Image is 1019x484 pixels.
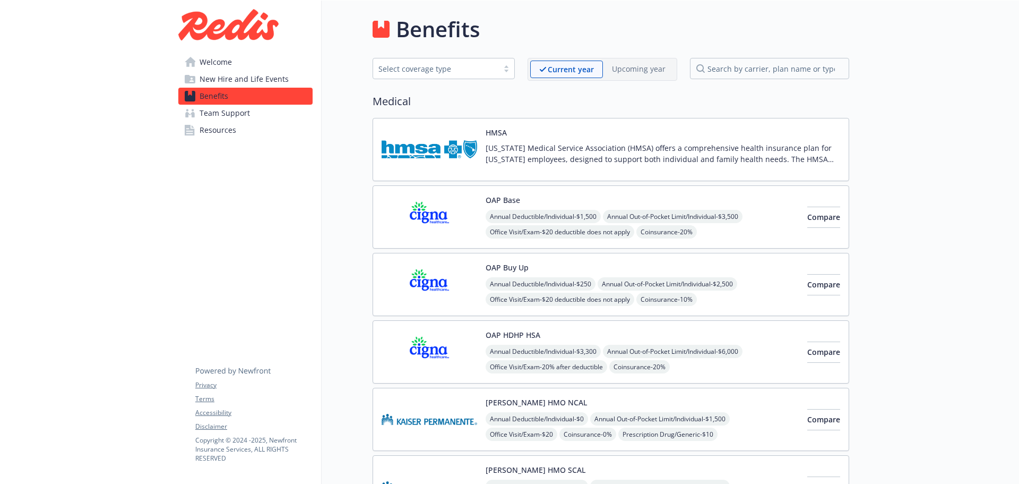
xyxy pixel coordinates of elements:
span: Benefits [200,88,228,105]
span: Annual Out-of-Pocket Limit/Individual - $6,000 [603,345,742,358]
span: Coinsurance - 0% [559,428,616,441]
a: Privacy [195,380,312,390]
span: Office Visit/Exam - $20 [486,428,557,441]
span: Office Visit/Exam - $20 deductible does not apply [486,225,634,239]
img: CIGNA carrier logo [382,262,477,307]
div: Select coverage type [378,63,493,74]
span: Annual Deductible/Individual - $1,500 [486,210,601,223]
a: Resources [178,122,313,139]
h1: Benefits [396,13,480,45]
button: Compare [807,409,840,430]
button: [PERSON_NAME] HMO NCAL [486,397,587,408]
span: Annual Out-of-Pocket Limit/Individual - $3,500 [603,210,742,223]
a: Accessibility [195,408,312,418]
img: Hawaii Medical Service Association carrier logo [382,127,477,172]
h2: Medical [373,94,849,109]
p: Current year [548,64,594,75]
span: Welcome [200,54,232,71]
span: Coinsurance - 20% [636,225,697,239]
button: Compare [807,342,840,363]
a: Terms [195,394,312,404]
a: Welcome [178,54,313,71]
span: Annual Deductible/Individual - $0 [486,412,588,426]
img: CIGNA carrier logo [382,194,477,240]
span: Resources [200,122,236,139]
p: [US_STATE] Medical Service Association (HMSA) offers a comprehensive health insurance plan for [U... [486,142,840,165]
p: Upcoming year [612,63,666,74]
a: Disclaimer [195,422,312,431]
a: Team Support [178,105,313,122]
button: [PERSON_NAME] HMO SCAL [486,464,585,475]
span: Compare [807,279,840,290]
a: New Hire and Life Events [178,71,313,88]
span: Office Visit/Exam - $20 deductible does not apply [486,293,634,306]
span: Compare [807,212,840,222]
p: Copyright © 2024 - 2025 , Newfront Insurance Services, ALL RIGHTS RESERVED [195,436,312,463]
button: HMSA [486,127,507,138]
span: New Hire and Life Events [200,71,289,88]
span: Compare [807,347,840,357]
button: OAP Base [486,194,520,206]
span: Annual Out-of-Pocket Limit/Individual - $2,500 [598,277,737,291]
button: OAP HDHP HSA [486,329,540,341]
span: Compare [807,414,840,424]
span: Upcoming year [603,61,675,78]
span: Annual Out-of-Pocket Limit/Individual - $1,500 [590,412,730,426]
span: Office Visit/Exam - 20% after deductible [486,360,607,373]
button: OAP Buy Up [486,262,529,273]
img: CIGNA carrier logo [382,329,477,375]
input: search by carrier, plan name or type [690,58,849,79]
a: Benefits [178,88,313,105]
img: Kaiser Permanente Insurance Company carrier logo [382,397,477,442]
span: Prescription Drug/Generic - $10 [618,428,718,441]
span: Annual Deductible/Individual - $250 [486,277,595,291]
span: Annual Deductible/Individual - $3,300 [486,345,601,358]
button: Compare [807,274,840,295]
span: Coinsurance - 20% [609,360,670,373]
span: Team Support [200,105,250,122]
button: Compare [807,207,840,228]
span: Coinsurance - 10% [636,293,697,306]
